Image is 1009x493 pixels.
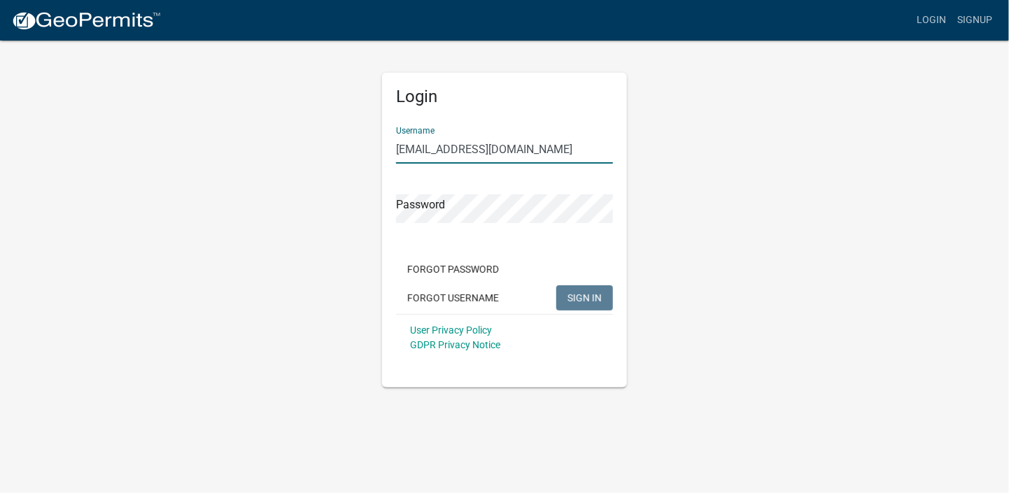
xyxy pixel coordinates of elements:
a: GDPR Privacy Notice [410,339,500,350]
h5: Login [396,87,613,107]
a: Signup [952,7,998,34]
button: Forgot Password [396,257,510,282]
a: User Privacy Policy [410,324,492,336]
button: Forgot Username [396,285,510,310]
a: Login [911,7,952,34]
button: SIGN IN [556,285,613,310]
span: SIGN IN [567,292,602,303]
